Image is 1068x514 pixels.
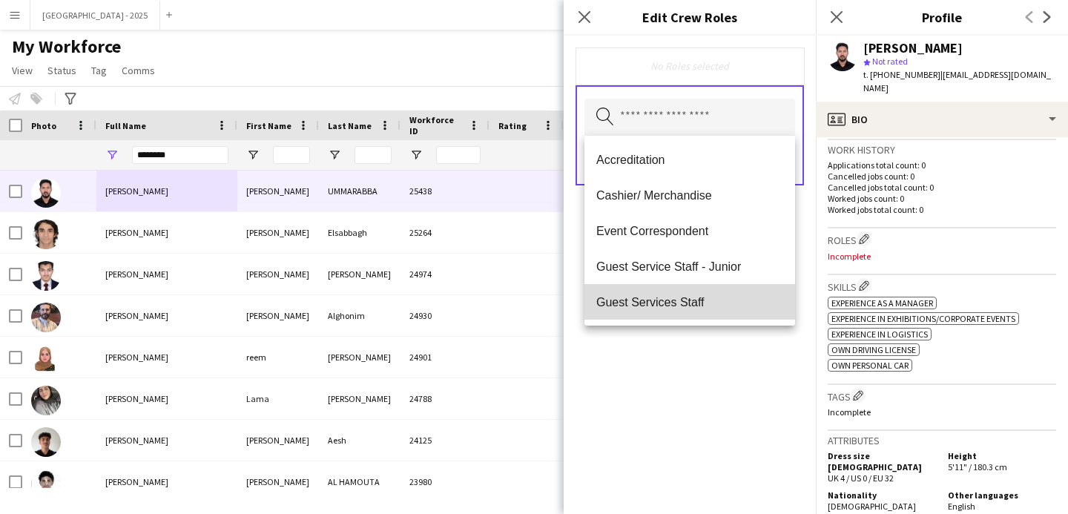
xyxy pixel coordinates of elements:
span: [PERSON_NAME] [105,310,168,321]
div: Alghonim [319,295,400,336]
div: [PERSON_NAME] [237,420,319,461]
h5: Height [948,450,1056,461]
div: [PERSON_NAME] [237,461,319,502]
button: Open Filter Menu [409,148,423,162]
h3: Attributes [828,434,1056,447]
span: | [EMAIL_ADDRESS][DOMAIN_NAME] [863,69,1051,93]
div: [PERSON_NAME] [319,337,400,378]
span: 5'11" / 180.3 cm [948,461,1007,472]
div: Aesh [319,420,400,461]
div: [PERSON_NAME] [319,254,400,294]
span: Experience as a Manager [831,297,933,309]
button: Open Filter Menu [246,148,260,162]
img: MOHAMMAD SALMAN UMMARABBA [31,178,61,208]
div: Lama [237,378,319,419]
span: [PERSON_NAME] [105,185,168,197]
span: [PERSON_NAME] [105,227,168,238]
span: Cashier/ Merchandise [596,188,783,202]
h3: Work history [828,143,1056,156]
a: Comms [116,61,161,80]
p: Applications total count: 0 [828,159,1056,171]
span: Event Correspondent [596,224,783,238]
app-action-btn: Advanced filters [62,90,79,108]
p: Worked jobs total count: 0 [828,204,1056,215]
span: Comms [122,64,155,77]
h3: Tags [828,388,1056,403]
p: Cancelled jobs total count: 0 [828,182,1056,193]
button: Open Filter Menu [328,148,341,162]
div: 24788 [400,378,489,419]
input: Last Name Filter Input [355,146,392,164]
span: English [948,501,975,512]
div: 24974 [400,254,489,294]
span: [PERSON_NAME] [105,435,168,446]
img: Mohammad Amir [31,261,61,291]
div: No Roles selected [587,59,792,73]
img: Mohammad Aesh [31,427,61,457]
img: MOHAMMAD AL HAMOUTA [31,469,61,498]
span: Own Personal Car [831,360,909,371]
span: First Name [246,120,291,131]
img: Mohammad Elsabbagh [31,220,61,249]
h3: Profile [816,7,1068,27]
span: Not rated [872,56,908,67]
p: Worked jobs count: 0 [828,193,1056,204]
h5: Other languages [948,490,1056,501]
span: Experience in Exhibitions/Corporate Events [831,313,1015,324]
input: Workforce ID Filter Input [436,146,481,164]
span: Full Name [105,120,146,131]
span: [PERSON_NAME] [105,352,168,363]
span: Guest Services Staff [596,295,783,309]
div: AL HAMOUTA [319,461,400,502]
span: [PERSON_NAME] [105,268,168,280]
span: t. [PHONE_NUMBER] [863,69,940,80]
div: [PERSON_NAME] [237,254,319,294]
span: UK 4 / US 0 / EU 32 [828,472,894,484]
h5: Dress size [DEMOGRAPHIC_DATA] [828,450,936,472]
div: 24125 [400,420,489,461]
h3: Roles [828,231,1056,247]
span: Experience in Logistics [831,329,928,340]
div: 25264 [400,212,489,253]
h5: Nationality [828,490,936,501]
span: [PERSON_NAME] [105,476,168,487]
div: Bio [816,102,1068,137]
span: Photo [31,120,56,131]
a: Status [42,61,82,80]
div: UMMARABBA [319,171,400,211]
input: Full Name Filter Input [132,146,228,164]
a: View [6,61,39,80]
span: Own Driving License [831,344,916,355]
span: Tag [91,64,107,77]
button: Open Filter Menu [105,148,119,162]
span: [DEMOGRAPHIC_DATA] [828,501,916,512]
span: Guest Service Staff - Junior [596,260,783,274]
h3: Skills [828,278,1056,294]
p: Cancelled jobs count: 0 [828,171,1056,182]
input: First Name Filter Input [273,146,310,164]
div: 25438 [400,171,489,211]
button: [GEOGRAPHIC_DATA] - 2025 [30,1,160,30]
span: Status [47,64,76,77]
div: [PERSON_NAME] [863,42,963,55]
div: Elsabbagh [319,212,400,253]
div: [PERSON_NAME] [319,378,400,419]
div: [PERSON_NAME] [237,212,319,253]
div: 24930 [400,295,489,336]
span: Last Name [328,120,372,131]
div: [PERSON_NAME] [237,295,319,336]
span: My Workforce [12,36,121,58]
span: Rating [498,120,527,131]
span: Accreditation [596,153,783,167]
div: 23980 [400,461,489,502]
img: reem Mohammad [31,344,61,374]
div: 24901 [400,337,489,378]
div: [PERSON_NAME] [237,171,319,211]
span: View [12,64,33,77]
div: reem [237,337,319,378]
img: Mohammad Alghonim [31,303,61,332]
a: Tag [85,61,113,80]
p: Incomplete [828,251,1056,262]
span: Workforce ID [409,114,463,136]
h3: Edit Crew Roles [564,7,816,27]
